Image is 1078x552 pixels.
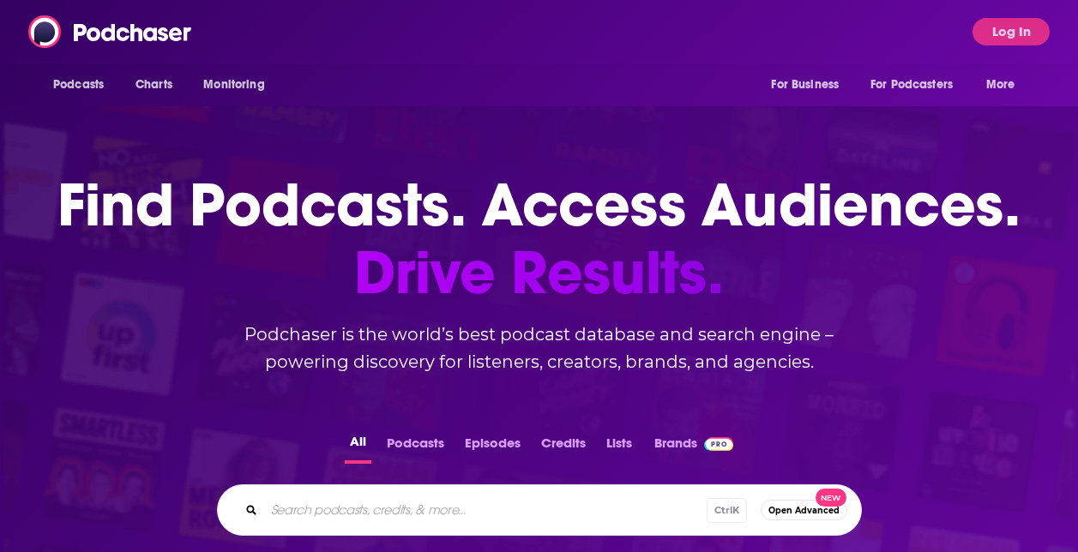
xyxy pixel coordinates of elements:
[196,321,882,375] h2: Podchaser is the world’s best podcast database and search engine – powering discovery for listene...
[759,69,860,101] button: open menu
[601,430,637,464] button: Lists
[53,73,104,97] span: Podcasts
[57,239,1021,307] span: Drive Results.
[264,496,707,524] input: Search podcasts, credits, & more...
[859,69,978,101] button: open menu
[771,73,839,97] span: For Business
[41,69,126,101] button: open menu
[57,171,1021,307] h1: Find Podcasts. Access Audiences.
[460,430,526,464] button: Episodes
[816,489,846,507] span: New
[974,69,1037,101] button: open menu
[986,73,1015,97] span: More
[654,430,734,464] a: BrandsPodchaser Pro
[217,484,862,536] div: Search podcasts, credits, & more...
[704,437,734,451] img: Podchaser Pro
[28,15,193,48] img: Podchaser - Follow, Share and Rate Podcasts
[345,430,371,464] button: All
[707,498,747,523] span: Ctrl K
[203,73,264,97] span: Monitoring
[536,430,591,464] button: Credits
[973,18,1050,45] button: Log In
[124,69,183,101] a: Charts
[136,73,172,97] span: Charts
[768,506,840,515] span: Open Advanced
[191,69,286,101] button: open menu
[761,500,847,520] button: Open AdvancedNew
[382,430,449,464] button: Podcasts
[870,73,953,97] span: For Podcasters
